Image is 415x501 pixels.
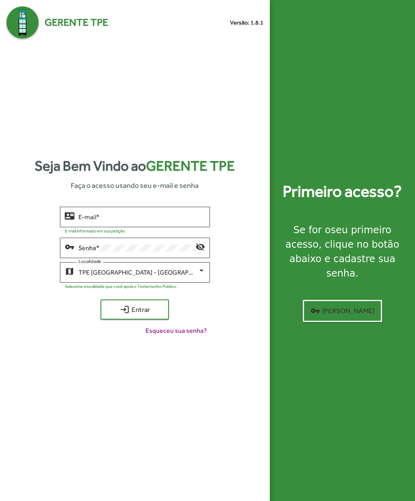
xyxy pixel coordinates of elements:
strong: Primeiro acesso? [283,179,402,204]
div: Se for o , clique no botão abaixo e cadastre sua senha. [279,223,405,281]
button: [PERSON_NAME] [303,300,382,322]
mat-hint: E-mail informado em sua petição. [65,228,126,233]
strong: Seja Bem Vindo ao [35,155,235,177]
span: Faça o acesso usando seu e-mail e senha [71,180,199,191]
mat-icon: visibility_off [195,242,205,251]
mat-icon: contact_mail [65,211,74,220]
span: Gerente TPE [146,158,235,174]
span: Gerente TPE [45,15,108,30]
mat-hint: Selecione a localidade que você apoia o Testemunho Público. [65,284,177,289]
mat-icon: vpn_key [65,242,74,251]
mat-icon: login [120,305,129,314]
strong: seu primeiro acesso [286,224,391,250]
mat-icon: vpn_key [310,306,320,316]
span: Entrar [108,302,162,317]
mat-icon: map [65,266,74,276]
img: Logo Gerente [6,6,39,39]
span: TPE [GEOGRAPHIC_DATA] - [GEOGRAPHIC_DATA] [78,269,219,276]
span: [PERSON_NAME] [310,303,374,318]
button: Entrar [101,299,169,320]
small: Versão: 1.8.1 [230,18,263,27]
span: Esqueceu sua senha? [146,326,207,336]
